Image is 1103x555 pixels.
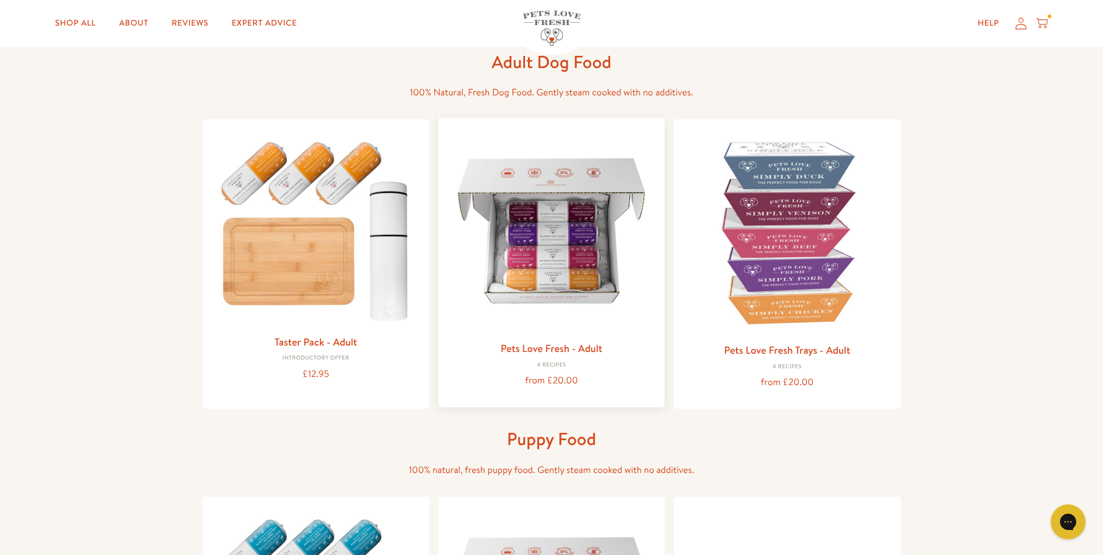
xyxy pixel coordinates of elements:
span: 100% Natural, Fresh Dog Food. Gently steam cooked with no additives. [410,86,693,99]
a: Help [968,12,1008,35]
div: Introductory Offer [212,355,420,362]
div: 4 Recipes [448,362,655,369]
img: Taster Pack - Adult [212,129,420,328]
a: Taster Pack - Adult [274,335,357,349]
img: Pets Love Fresh - Adult [448,127,655,335]
img: Pets Love Fresh [523,10,581,46]
h1: Puppy Food [366,428,738,450]
img: Pets Love Fresh Trays - Adult [683,129,891,336]
h1: Adult Dog Food [366,51,738,73]
a: Reviews [162,12,217,35]
a: Expert Advice [223,12,306,35]
a: About [110,12,158,35]
div: £12.95 [212,367,420,382]
a: Pets Love Fresh - Adult [501,341,602,355]
iframe: Gorgias live chat messenger [1045,500,1091,543]
a: Pets Love Fresh Trays - Adult [724,343,850,357]
div: from £20.00 [683,375,891,390]
span: 100% natural, fresh puppy food. Gently steam cooked with no additives. [409,464,694,476]
div: 4 Recipes [683,364,891,371]
div: from £20.00 [448,373,655,389]
a: Shop All [46,12,105,35]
